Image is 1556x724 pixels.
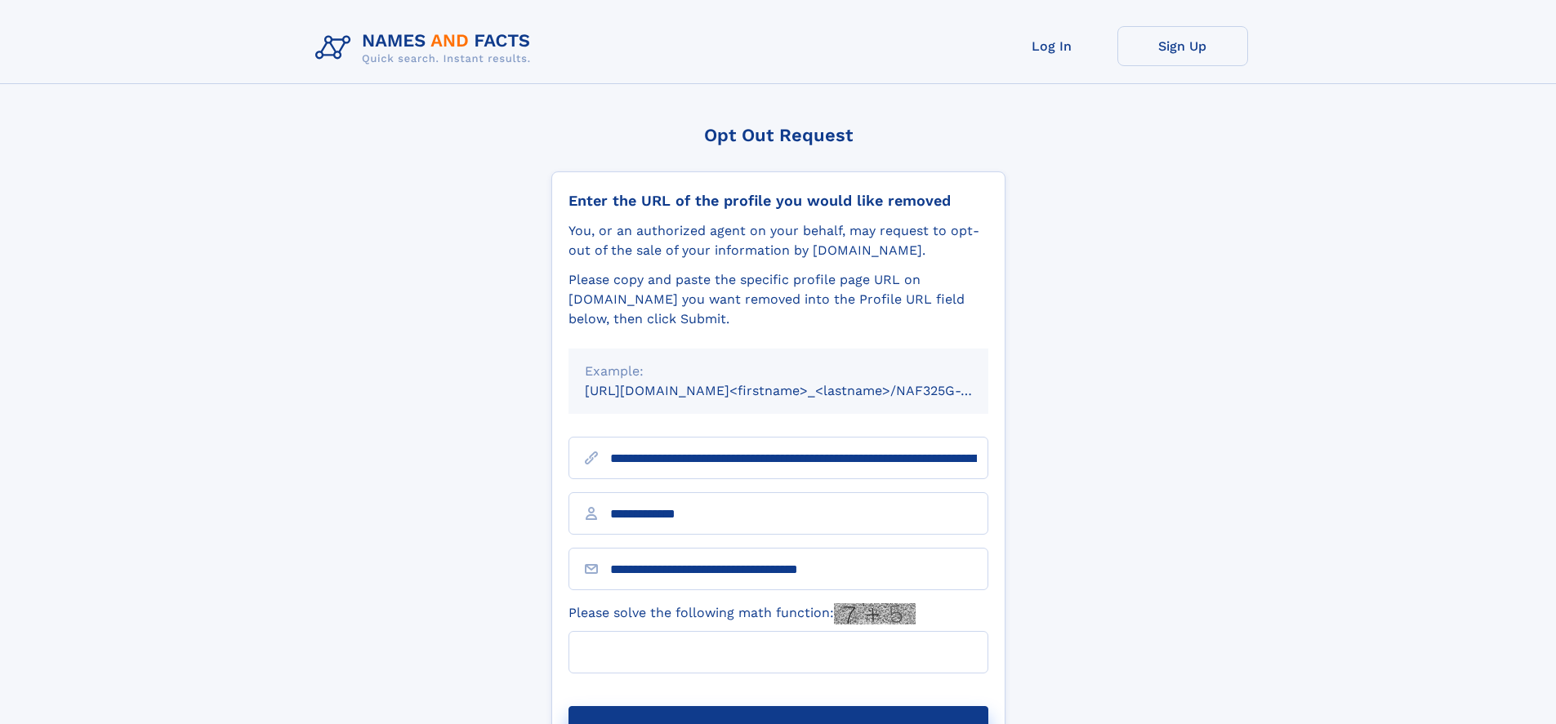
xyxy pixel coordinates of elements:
[309,26,544,70] img: Logo Names and Facts
[585,383,1019,398] small: [URL][DOMAIN_NAME]<firstname>_<lastname>/NAF325G-xxxxxxxx
[568,221,988,260] div: You, or an authorized agent on your behalf, may request to opt-out of the sale of your informatio...
[1117,26,1248,66] a: Sign Up
[585,362,972,381] div: Example:
[987,26,1117,66] a: Log In
[568,603,916,624] label: Please solve the following math function:
[568,270,988,329] div: Please copy and paste the specific profile page URL on [DOMAIN_NAME] you want removed into the Pr...
[568,192,988,210] div: Enter the URL of the profile you would like removed
[551,125,1005,145] div: Opt Out Request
